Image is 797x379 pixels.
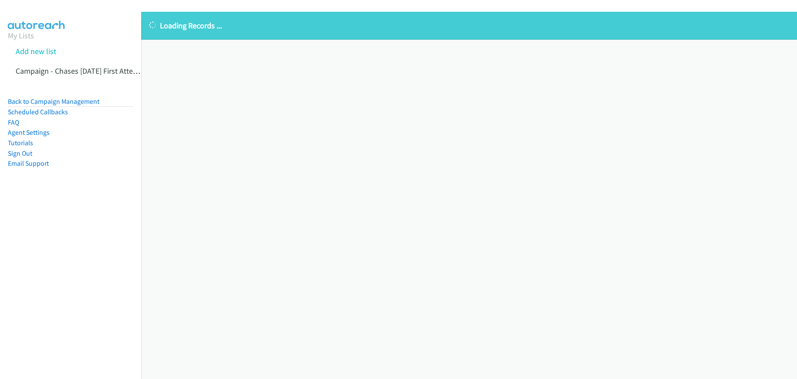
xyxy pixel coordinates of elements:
[8,31,34,41] a: My Lists
[8,159,49,167] a: Email Support
[8,128,50,137] a: Agent Settings
[16,66,150,76] a: Campaign - Chases [DATE] First Attempts
[16,46,56,56] a: Add new list
[149,20,789,31] p: Loading Records ...
[8,139,33,147] a: Tutorials
[8,149,32,157] a: Sign Out
[8,108,68,116] a: Scheduled Callbacks
[8,97,99,106] a: Back to Campaign Management
[8,118,19,126] a: FAQ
